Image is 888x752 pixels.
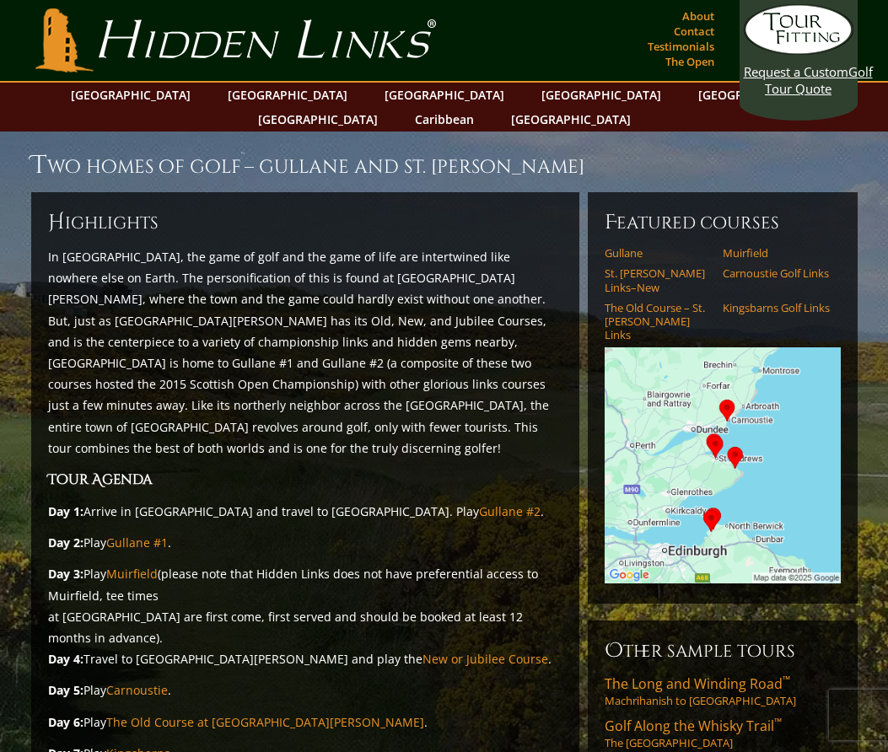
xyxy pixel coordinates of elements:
[422,651,548,667] a: New or Jubilee Course
[723,266,830,280] a: Carnoustie Golf Links
[250,107,386,132] a: [GEOGRAPHIC_DATA]
[48,209,65,236] span: H
[48,714,83,730] strong: Day 6:
[48,469,562,491] h3: Tour Agenda
[723,301,830,314] a: Kingsbarns Golf Links
[605,301,712,342] a: The Old Course – St. [PERSON_NAME] Links
[744,4,853,97] a: Request a CustomGolf Tour Quote
[48,501,562,522] p: Arrive in [GEOGRAPHIC_DATA] and travel to [GEOGRAPHIC_DATA]. Play .
[106,714,424,730] a: The Old Course at [GEOGRAPHIC_DATA][PERSON_NAME]
[376,83,513,107] a: [GEOGRAPHIC_DATA]
[605,717,782,735] span: Golf Along the Whisky Trail
[605,674,790,693] span: The Long and Winding Road
[48,712,562,733] p: Play .
[48,682,83,698] strong: Day 5:
[605,246,712,260] a: Gullane
[106,682,168,698] a: Carnoustie
[406,107,482,132] a: Caribbean
[661,50,718,73] a: The Open
[643,35,718,58] a: Testimonials
[678,4,718,28] a: About
[48,534,83,551] strong: Day 2:
[605,674,841,708] a: The Long and Winding Road™Machrihanish to [GEOGRAPHIC_DATA]
[48,209,562,236] h6: ighlights
[31,148,858,182] h1: Two Homes of Golf – Gullane and St. [PERSON_NAME]
[605,209,841,236] h6: Featured Courses
[605,637,841,664] h6: Other Sample Tours
[690,83,826,107] a: [GEOGRAPHIC_DATA]
[241,150,245,160] sup: ™
[605,347,841,583] img: Google Map of Tour Courses
[723,246,830,260] a: Muirfield
[48,532,562,553] p: Play .
[48,246,562,459] p: In [GEOGRAPHIC_DATA], the game of golf and the game of life are intertwined like nowhere else on ...
[106,534,168,551] a: Gullane #1
[62,83,199,107] a: [GEOGRAPHIC_DATA]
[605,266,712,294] a: St. [PERSON_NAME] Links–New
[670,19,718,43] a: Contact
[48,679,562,701] p: Play .
[219,83,356,107] a: [GEOGRAPHIC_DATA]
[744,63,848,80] span: Request a Custom
[533,83,670,107] a: [GEOGRAPHIC_DATA]
[48,566,83,582] strong: Day 3:
[783,673,790,687] sup: ™
[48,651,83,667] strong: Day 4:
[503,107,639,132] a: [GEOGRAPHIC_DATA]
[106,566,158,582] a: Muirfield
[774,715,782,729] sup: ™
[48,563,562,669] p: Play (please note that Hidden Links does not have preferential access to Muirfield, tee times at ...
[48,503,83,519] strong: Day 1:
[605,717,841,750] a: Golf Along the Whisky Trail™The [GEOGRAPHIC_DATA]
[479,503,541,519] a: Gullane #2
